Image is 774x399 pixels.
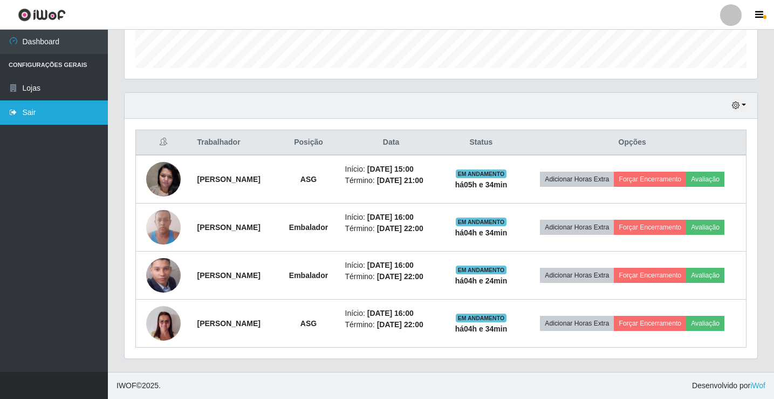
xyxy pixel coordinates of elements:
[345,175,437,186] li: Término:
[289,223,328,232] strong: Embalador
[18,8,66,22] img: CoreUI Logo
[278,130,338,155] th: Posição
[614,220,686,235] button: Forçar Encerramento
[345,260,437,271] li: Início:
[614,316,686,331] button: Forçar Encerramento
[686,268,724,283] button: Avaliação
[540,220,614,235] button: Adicionar Horas Extra
[345,308,437,319] li: Início:
[456,314,507,322] span: EM ANDAMENTO
[367,309,414,317] time: [DATE] 16:00
[692,380,765,391] span: Desenvolvido por
[345,212,437,223] li: Início:
[456,170,507,178] span: EM ANDAMENTO
[540,268,614,283] button: Adicionar Horas Extra
[197,271,260,280] strong: [PERSON_NAME]
[289,271,328,280] strong: Embalador
[197,223,260,232] strong: [PERSON_NAME]
[455,228,508,237] strong: há 04 h e 34 min
[377,272,423,281] time: [DATE] 22:00
[146,301,181,347] img: 1704290796442.jpeg
[345,164,437,175] li: Início:
[377,320,423,329] time: [DATE] 22:00
[117,380,161,391] span: © 2025 .
[197,319,260,328] strong: [PERSON_NAME]
[345,223,437,234] li: Término:
[686,172,724,187] button: Avaliação
[614,172,686,187] button: Forçar Encerramento
[540,172,614,187] button: Adicionar Horas Extra
[339,130,444,155] th: Data
[300,175,317,184] strong: ASG
[540,316,614,331] button: Adicionar Horas Extra
[455,180,508,189] strong: há 05 h e 34 min
[686,220,724,235] button: Avaliação
[444,130,519,155] th: Status
[377,224,423,233] time: [DATE] 22:00
[146,204,181,250] img: 1677584199687.jpeg
[117,381,136,390] span: IWOF
[197,175,260,184] strong: [PERSON_NAME]
[377,176,423,185] time: [DATE] 21:00
[367,213,414,221] time: [DATE] 16:00
[455,276,508,285] strong: há 04 h e 24 min
[146,156,181,202] img: 1682608462576.jpeg
[614,268,686,283] button: Forçar Encerramento
[190,130,278,155] th: Trabalhador
[455,324,508,333] strong: há 04 h e 34 min
[456,218,507,226] span: EM ANDAMENTO
[300,319,317,328] strong: ASG
[456,266,507,274] span: EM ANDAMENTO
[345,271,437,282] li: Término:
[345,319,437,330] li: Término:
[367,165,414,173] time: [DATE] 15:00
[518,130,746,155] th: Opções
[750,381,765,390] a: iWof
[367,261,414,269] time: [DATE] 16:00
[146,238,181,313] img: 1718410528864.jpeg
[686,316,724,331] button: Avaliação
